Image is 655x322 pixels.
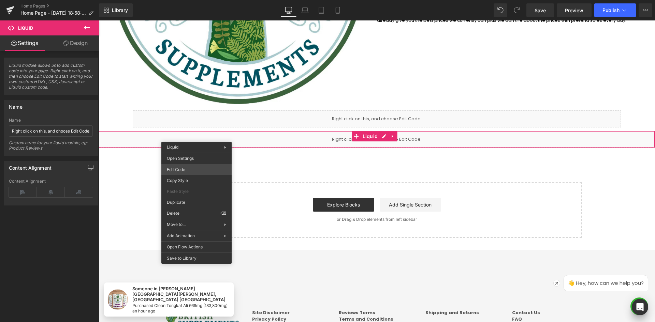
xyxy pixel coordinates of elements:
[34,283,132,287] div: Purchased Clean Tongkat Ali 669mg (133,800mg)
[594,3,636,17] button: Publish
[167,188,226,195] span: Paste Style
[9,179,93,184] div: Content Alignment
[220,210,226,216] span: ⌫
[9,269,29,289] img: Clean Tongkat Ali 669mg (133,800mg)
[240,289,277,295] a: Reviews Terms
[281,178,343,191] a: Add Single Section
[167,155,226,162] span: Open Settings
[9,140,93,155] div: Custom name for your liquid module, eg: Product Reviews
[167,233,224,239] span: Add Animation
[167,255,226,261] span: Save to Library
[510,3,524,17] button: Redo
[167,210,220,216] span: Delete
[20,10,86,16] span: Home Page - [DATE] 18:58:39
[167,221,224,228] span: Move to...
[112,7,128,13] span: Library
[9,118,93,123] div: Name
[214,178,276,191] a: Explore Blocks
[327,289,380,295] a: Shipping and Returns
[494,3,507,17] button: Undo
[9,63,93,94] span: Liquid module allows us to add custom code into your page. Right click on it, and then choose Edi...
[99,3,133,17] a: New Library
[413,295,423,302] a: FAQ
[280,3,297,17] a: Desktop
[290,111,299,121] a: Expand / Collapse
[535,7,546,14] span: Save
[167,244,226,250] span: Open Flow Actions
[85,197,472,201] p: or Drag & Drop elements from left sidebar
[34,265,132,282] div: Someone in [PERSON_NAME][GEOGRAPHIC_DATA][PERSON_NAME], [GEOGRAPHIC_DATA] [GEOGRAPHIC_DATA]
[9,100,23,110] div: Name
[313,3,330,17] a: Tablet
[18,25,33,31] span: Liquid
[413,289,441,295] a: Contact Us
[297,3,313,17] a: Laptop
[565,7,583,14] span: Preview
[465,255,549,271] p: 👋 Hey, how can we help you?
[330,3,346,17] a: Mobile
[9,161,52,171] div: Content Alignment
[639,3,652,17] button: More
[154,295,188,302] a: Privacy Policy
[154,289,191,295] a: Site Disclaimer
[602,7,620,13] span: Publish
[167,199,226,205] span: Duplicate
[34,289,57,293] div: an hour ago
[262,111,281,121] span: Liquid
[557,3,592,17] a: Preview
[632,299,648,315] div: Open Intercom Messenger
[51,35,100,51] a: Design
[167,167,226,173] span: Edit Code
[20,3,99,9] a: Home Pages
[167,178,226,184] span: Copy Style
[167,144,178,150] span: Liquid
[240,295,295,302] a: Terms and Conditions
